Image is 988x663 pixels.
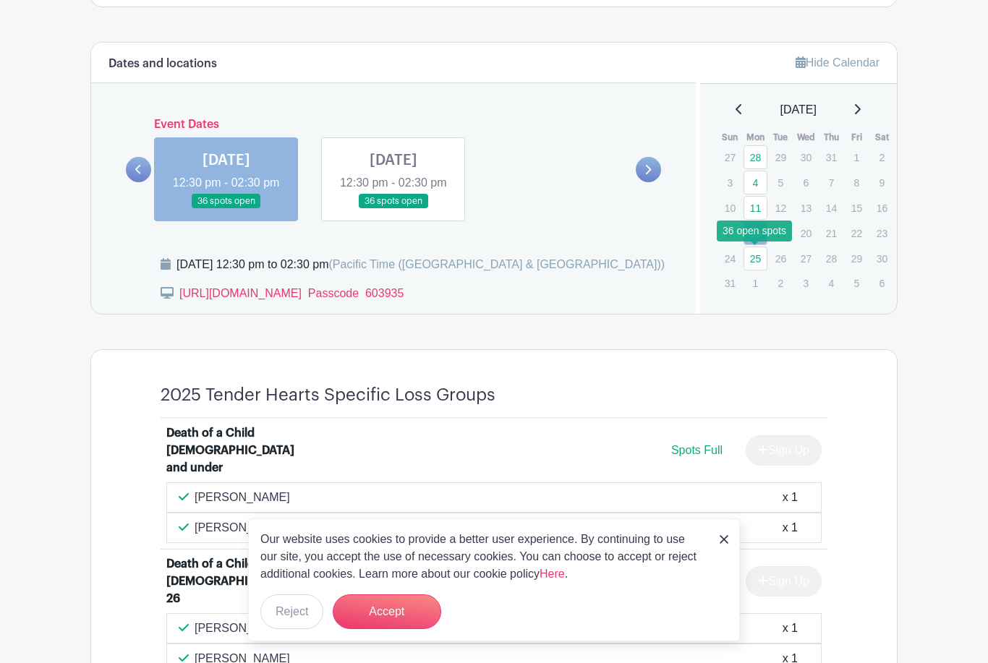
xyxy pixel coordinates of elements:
[870,272,894,294] p: 6
[819,197,843,219] p: 14
[870,247,894,270] p: 30
[769,247,793,270] p: 26
[718,197,742,219] p: 10
[328,258,665,270] span: (Pacific Time ([GEOGRAPHIC_DATA] & [GEOGRAPHIC_DATA]))
[794,222,818,244] p: 20
[794,197,818,219] p: 13
[783,519,798,536] div: x 1
[717,130,743,145] th: Sun
[845,146,869,168] p: 1
[870,146,894,168] p: 2
[718,247,742,270] p: 24
[744,247,767,270] a: 25
[844,130,869,145] th: Fri
[794,171,818,194] p: 6
[870,171,894,194] p: 9
[796,56,880,69] a: Hide Calendar
[743,130,768,145] th: Mon
[845,197,869,219] p: 15
[108,57,217,71] h6: Dates and locations
[166,555,313,607] div: Death of a Child [DEMOGRAPHIC_DATA] - 26
[718,146,742,168] p: 27
[151,118,636,132] h6: Event Dates
[819,247,843,270] p: 28
[671,444,723,456] span: Spots Full
[845,247,869,270] p: 29
[769,171,793,194] p: 5
[819,130,844,145] th: Thu
[260,531,704,583] p: Our website uses cookies to provide a better user experience. By continuing to use our site, you ...
[845,171,869,194] p: 8
[819,272,843,294] p: 4
[870,197,894,219] p: 16
[870,222,894,244] p: 23
[780,101,817,119] span: [DATE]
[783,620,798,637] div: x 1
[717,221,792,241] div: 36 open spots
[819,146,843,168] p: 31
[794,272,818,294] p: 3
[744,272,767,294] p: 1
[720,535,728,544] img: close_button-5f87c8562297e5c2d7936805f587ecaba9071eb48480494691a3f1689db116b3.svg
[260,594,323,629] button: Reject
[819,171,843,194] p: 7
[769,197,793,219] p: 12
[744,171,767,194] a: 4
[179,287,404,299] a: [URL][DOMAIN_NAME] Passcode 603935
[869,130,895,145] th: Sat
[819,222,843,244] p: 21
[794,146,818,168] p: 30
[794,247,818,270] p: 27
[783,489,798,506] div: x 1
[333,594,441,629] button: Accept
[176,256,665,273] div: [DATE] 12:30 pm to 02:30 pm
[718,272,742,294] p: 31
[768,130,793,145] th: Tue
[744,145,767,169] a: 28
[540,568,565,580] a: Here
[744,196,767,220] a: 11
[195,489,290,506] p: [PERSON_NAME]
[769,146,793,168] p: 29
[769,272,793,294] p: 2
[845,222,869,244] p: 22
[845,272,869,294] p: 5
[195,620,290,637] p: [PERSON_NAME]
[793,130,819,145] th: Wed
[718,171,742,194] p: 3
[195,519,290,536] p: [PERSON_NAME]
[161,385,495,406] h4: 2025 Tender Hearts Specific Loss Groups
[166,424,313,476] div: Death of a Child [DEMOGRAPHIC_DATA] and under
